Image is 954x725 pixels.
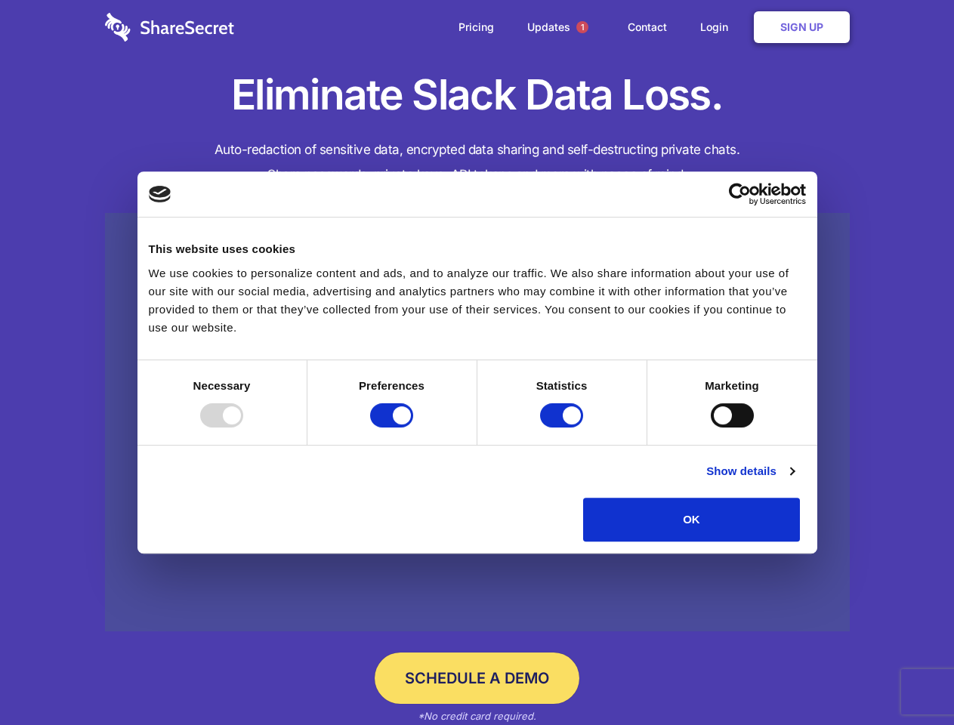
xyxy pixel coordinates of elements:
strong: Statistics [536,379,588,392]
a: Schedule a Demo [375,652,579,704]
a: Usercentrics Cookiebot - opens in a new window [674,183,806,205]
button: OK [583,498,800,541]
strong: Preferences [359,379,425,392]
a: Sign Up [754,11,850,43]
div: This website uses cookies [149,240,806,258]
h1: Eliminate Slack Data Loss. [105,68,850,122]
strong: Marketing [705,379,759,392]
a: Wistia video thumbnail [105,213,850,632]
strong: Necessary [193,379,251,392]
a: Pricing [443,4,509,51]
img: logo-wordmark-white-trans-d4663122ce5f474addd5e946df7df03e33cb6a1c49d2221995e7729f52c070b2.svg [105,13,234,42]
a: Login [685,4,751,51]
img: logo [149,186,171,202]
span: 1 [576,21,588,33]
h4: Auto-redaction of sensitive data, encrypted data sharing and self-destructing private chats. Shar... [105,137,850,187]
em: *No credit card required. [418,710,536,722]
div: We use cookies to personalize content and ads, and to analyze our traffic. We also share informat... [149,264,806,337]
a: Contact [613,4,682,51]
a: Show details [706,462,794,480]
